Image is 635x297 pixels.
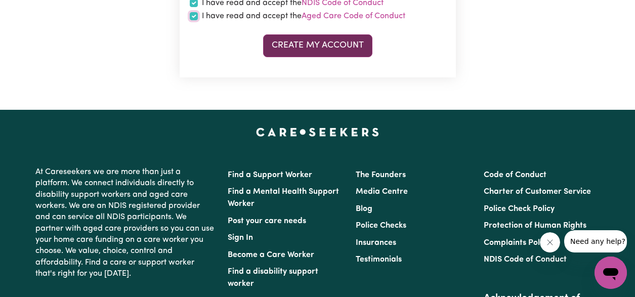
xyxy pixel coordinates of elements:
a: NDIS Code of Conduct [484,256,567,264]
a: Insurances [356,239,396,247]
a: Careseekers home page [256,128,379,136]
a: Sign In [228,234,253,242]
label: I have read and accept the [202,10,405,22]
a: Police Check Policy [484,205,555,213]
a: Become a Care Worker [228,251,314,259]
a: Find a Support Worker [228,171,312,179]
a: Protection of Human Rights [484,222,586,230]
a: Aged Care Code of Conduct [302,12,405,20]
button: Create My Account [263,34,372,57]
iframe: Close message [540,232,560,252]
iframe: Message from company [564,230,627,252]
a: The Founders [356,171,406,179]
a: Charter of Customer Service [484,188,591,196]
a: Post your care needs [228,217,306,225]
a: Police Checks [356,222,406,230]
a: Testimonials [356,256,402,264]
a: Find a Mental Health Support Worker [228,188,339,208]
a: Find a disability support worker [228,268,318,288]
a: Code of Conduct [484,171,546,179]
a: Media Centre [356,188,408,196]
iframe: Button to launch messaging window [595,257,627,289]
a: Blog [356,205,372,213]
p: At Careseekers we are more than just a platform. We connect individuals directly to disability su... [35,162,216,284]
a: Complaints Policy [484,239,550,247]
